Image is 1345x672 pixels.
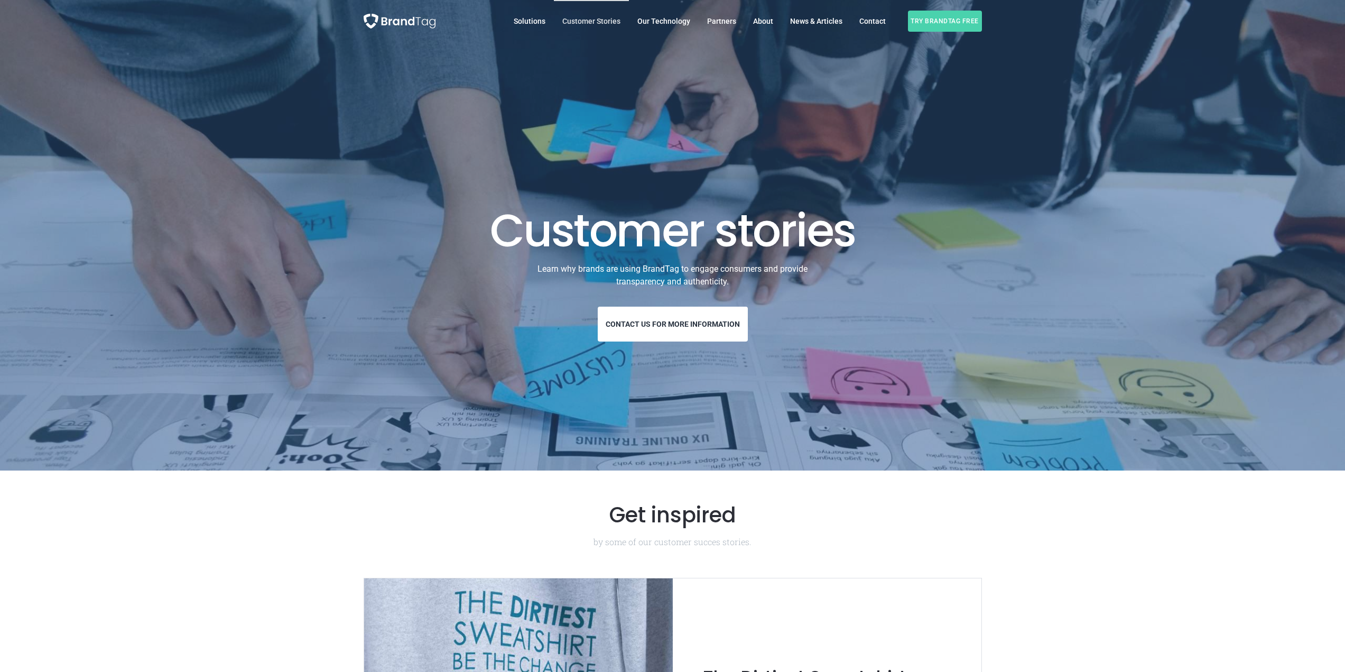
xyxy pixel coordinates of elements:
span: Try BrandTag free [908,11,982,32]
h1: Get inspired [364,502,982,528]
img: BrandTag [364,14,435,29]
span: Our Technology [637,17,690,25]
p: Learn why brands are using BrandTag to engage consumers and provide transparency and authenticity. [522,263,823,288]
span: Partners [707,17,736,25]
h2: Customer stories [364,208,982,254]
span: Solutions [514,17,545,25]
a: Contact us for more information [598,307,748,342]
span: Customer Stories [562,17,620,25]
span: Contact us for more information [606,307,740,342]
h4: by some of our customer succes stories. [364,536,982,548]
span: Contact [859,17,886,25]
span: News & Articles [790,17,842,25]
span: About [753,17,773,25]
